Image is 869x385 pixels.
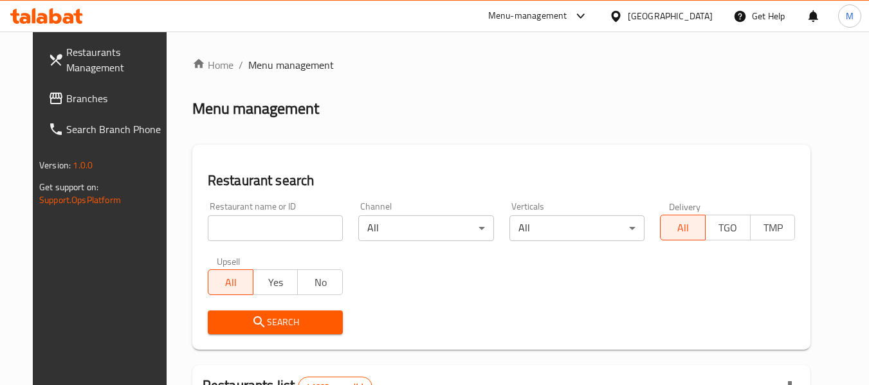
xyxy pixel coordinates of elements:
[669,202,701,211] label: Delivery
[248,57,334,73] span: Menu management
[628,9,713,23] div: [GEOGRAPHIC_DATA]
[218,314,333,330] span: Search
[239,57,243,73] li: /
[66,44,168,75] span: Restaurants Management
[217,256,241,265] label: Upsell
[259,273,293,292] span: Yes
[660,215,706,240] button: All
[38,114,178,145] a: Search Branch Phone
[214,273,248,292] span: All
[303,273,338,292] span: No
[756,219,791,237] span: TMP
[750,215,796,240] button: TMP
[297,269,343,295] button: No
[208,171,796,190] h2: Restaurant search
[509,215,645,241] div: All
[73,157,93,174] span: 1.0.0
[253,269,298,295] button: Yes
[192,57,233,73] a: Home
[192,98,319,119] h2: Menu management
[705,215,751,240] button: TGO
[39,192,121,208] a: Support.OpsPlatform
[39,179,98,195] span: Get support on:
[66,91,168,106] span: Branches
[208,269,253,295] button: All
[488,8,567,24] div: Menu-management
[66,121,168,137] span: Search Branch Phone
[38,37,178,83] a: Restaurants Management
[358,215,493,241] div: All
[208,310,343,334] button: Search
[192,57,811,73] nav: breadcrumb
[666,219,700,237] span: All
[711,219,746,237] span: TGO
[208,215,343,241] input: Search for restaurant name or ID..
[846,9,854,23] span: M
[39,157,71,174] span: Version:
[38,83,178,114] a: Branches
